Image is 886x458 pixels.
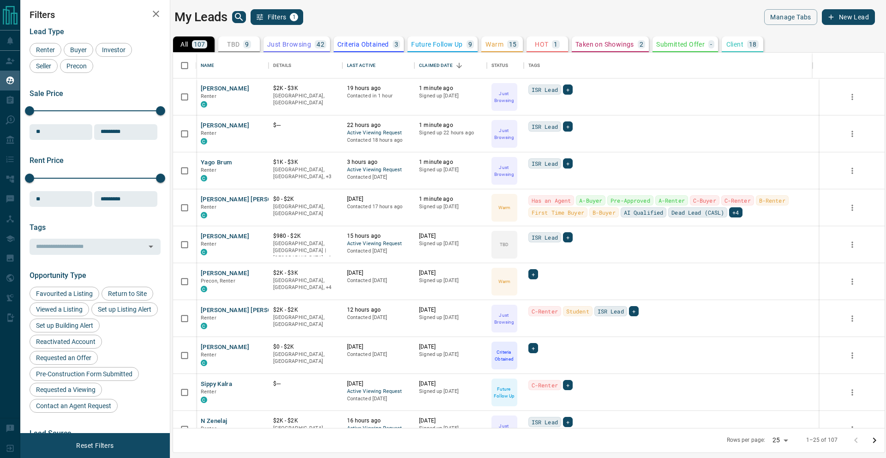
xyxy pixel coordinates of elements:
[453,59,466,72] button: Sort
[822,9,875,25] button: New Lead
[33,386,99,393] span: Requested a Viewing
[563,121,573,132] div: +
[251,9,304,25] button: Filters1
[492,386,516,399] p: Future Follow Up
[395,41,398,48] p: 3
[102,287,153,301] div: Return to Site
[201,84,249,93] button: [PERSON_NAME]
[30,399,118,413] div: Contact an Agent Request
[566,307,589,316] span: Student
[201,212,207,218] div: condos.ca
[201,352,216,358] span: Renter
[273,343,338,351] p: $0 - $2K
[419,380,482,388] p: [DATE]
[273,306,338,314] p: $2K - $2K
[33,354,95,362] span: Requested an Offer
[845,164,859,178] button: more
[532,159,558,168] span: ISR Lead
[267,41,311,48] p: Just Browsing
[727,436,766,444] p: Rows per page:
[532,85,558,94] span: ISR Lead
[194,41,205,48] p: 107
[575,41,634,48] p: Taken on Showings
[201,343,249,352] button: [PERSON_NAME]
[99,46,129,54] span: Investor
[598,307,624,316] span: ISR Lead
[347,121,410,129] p: 22 hours ago
[566,233,569,242] span: +
[563,158,573,169] div: +
[273,121,338,129] p: $---
[492,164,516,178] p: Just Browsing
[273,84,338,92] p: $2K - $3K
[419,195,482,203] p: 1 minute ago
[30,59,58,73] div: Seller
[227,41,239,48] p: TBD
[273,92,338,107] p: [GEOGRAPHIC_DATA], [GEOGRAPHIC_DATA]
[201,130,216,136] span: Renter
[629,306,639,316] div: +
[500,241,509,248] p: TBD
[91,302,158,316] div: Set up Listing Alert
[509,41,517,48] p: 15
[769,434,791,447] div: 25
[337,41,389,48] p: Criteria Obtained
[566,122,569,131] span: +
[30,287,99,301] div: Favourited a Listing
[347,247,410,255] p: Contacted [DATE]
[726,41,743,48] p: Client
[419,129,482,137] p: Signed up 22 hours ago
[491,53,509,78] div: Status
[419,425,482,432] p: Signed up [DATE]
[693,196,716,205] span: C-Buyer
[528,269,538,279] div: +
[419,158,482,166] p: 1 minute ago
[201,204,216,210] span: Renter
[419,84,482,92] p: 1 minute ago
[273,417,338,425] p: $2K - $2K
[347,277,410,284] p: Contacted [DATE]
[201,158,232,167] button: Yago Brum
[656,41,705,48] p: Submitted Offer
[492,349,516,362] p: Criteria Obtained
[201,315,216,321] span: Renter
[347,129,410,137] span: Active Viewing Request
[845,201,859,215] button: more
[419,121,482,129] p: 1 minute ago
[30,156,64,165] span: Rent Price
[273,166,338,181] p: West End, Midtown | Central, Toronto
[201,241,216,247] span: Renter
[806,436,838,444] p: 1–25 of 107
[245,41,249,48] p: 9
[724,196,751,205] span: C-Renter
[201,232,249,241] button: [PERSON_NAME]
[273,232,338,240] p: $980 - $2K
[659,196,685,205] span: A-Renter
[532,417,558,427] span: ISR Lead
[563,417,573,427] div: +
[492,127,516,141] p: Just Browsing
[30,429,72,438] span: Lead Source
[563,380,573,390] div: +
[201,167,216,173] span: Renter
[201,380,232,389] button: Sippy Kalra
[30,351,98,365] div: Requested an Offer
[532,343,535,353] span: +
[342,53,415,78] div: Last Active
[845,238,859,252] button: more
[347,395,410,403] p: Contacted [DATE]
[64,43,93,57] div: Buyer
[30,89,63,98] span: Sale Price
[201,195,299,204] button: [PERSON_NAME] [PERSON_NAME]
[201,269,249,278] button: [PERSON_NAME]
[347,203,410,211] p: Contacted 17 hours ago
[63,62,90,70] span: Precon
[566,159,569,168] span: +
[528,53,540,78] div: Tags
[414,53,487,78] div: Claimed Date
[33,46,58,54] span: Renter
[347,174,410,181] p: Contacted [DATE]
[845,275,859,289] button: more
[532,380,558,390] span: C-Renter
[347,195,410,203] p: [DATE]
